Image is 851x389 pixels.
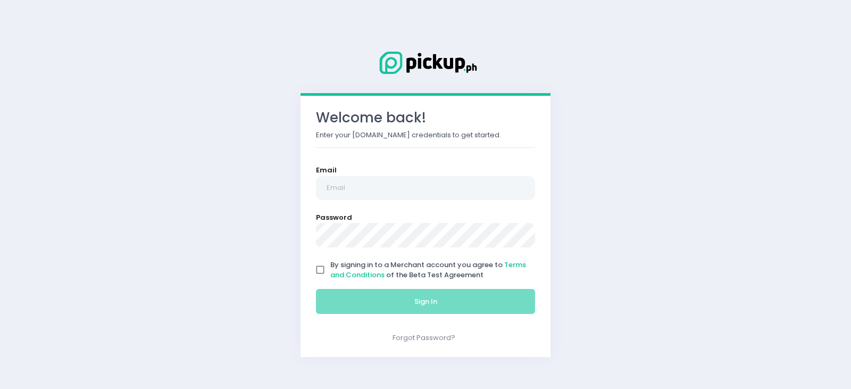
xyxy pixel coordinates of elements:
label: Password [316,212,352,223]
button: Sign In [316,289,535,314]
span: Sign In [414,296,437,307]
a: Forgot Password? [393,333,455,343]
span: By signing in to a Merchant account you agree to of the Beta Test Agreement [330,260,526,280]
label: Email [316,165,337,176]
h3: Welcome back! [316,110,535,126]
p: Enter your [DOMAIN_NAME] credentials to get started. [316,130,535,140]
input: Email [316,176,535,201]
img: Logo [372,49,479,76]
a: Terms and Conditions [330,260,526,280]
